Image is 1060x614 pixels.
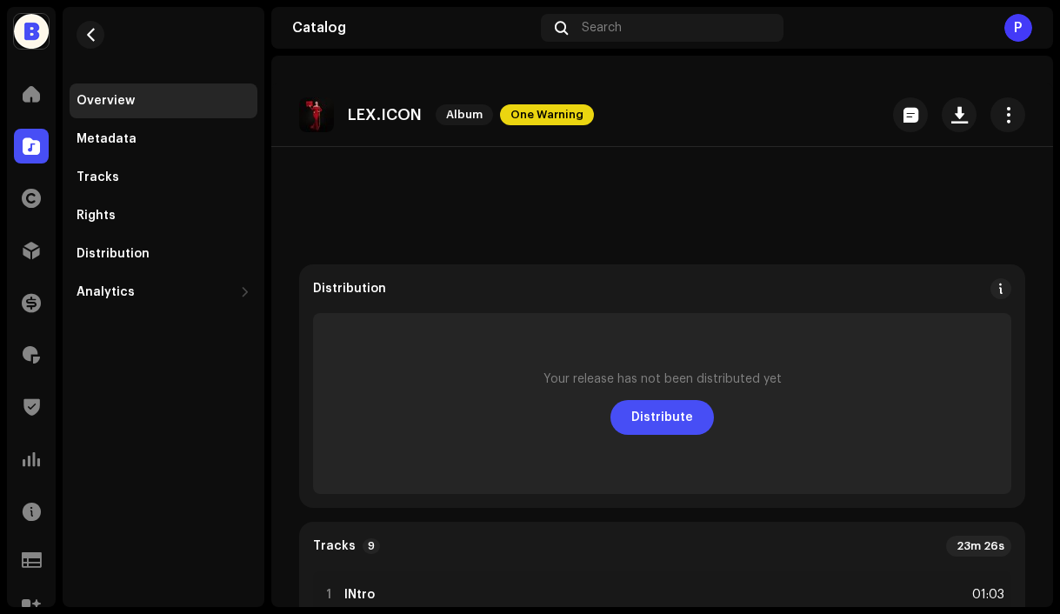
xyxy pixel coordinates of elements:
[543,372,782,386] div: Your release has not been distributed yet
[631,400,693,435] span: Distribute
[313,282,386,296] div: Distribution
[14,14,49,49] img: 87673747-9ce7-436b-aed6-70e10163a7f0
[70,237,257,271] re-m-nav-item: Distribution
[77,170,119,184] div: Tracks
[70,122,257,157] re-m-nav-item: Metadata
[946,536,1011,557] div: 23m 26s
[70,275,257,310] re-m-nav-dropdown: Analytics
[77,94,135,108] div: Overview
[70,198,257,233] re-m-nav-item: Rights
[299,97,334,132] img: 1713391b-a980-4ca5-8eac-1844db455396
[70,160,257,195] re-m-nav-item: Tracks
[610,400,714,435] button: Distribute
[348,106,422,124] p: LEX.ICON
[77,247,150,261] div: Distribution
[500,104,594,125] span: One Warning
[1004,14,1032,42] div: P
[313,539,356,553] strong: Tracks
[70,83,257,118] re-m-nav-item: Overview
[77,285,135,299] div: Analytics
[966,584,1004,605] div: 01:03
[292,21,534,35] div: Catalog
[436,104,493,125] span: Album
[77,132,137,146] div: Metadata
[363,538,380,554] p-badge: 9
[344,588,375,602] strong: INtro
[77,209,116,223] div: Rights
[582,21,622,35] span: Search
